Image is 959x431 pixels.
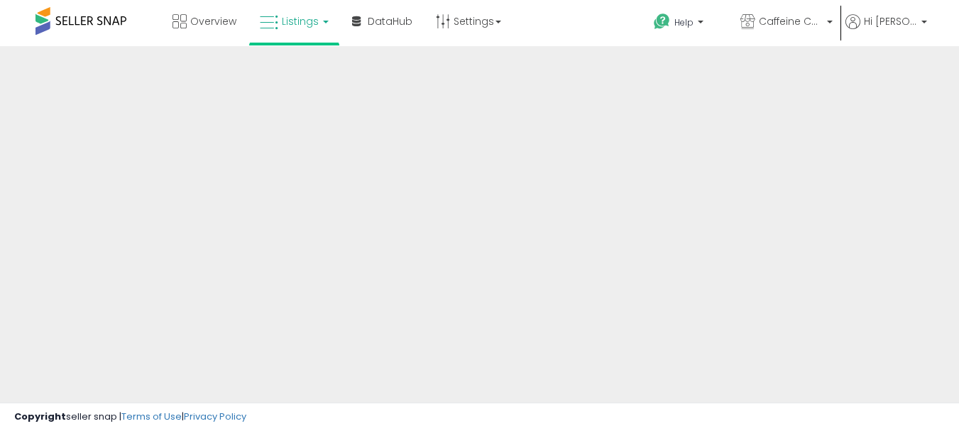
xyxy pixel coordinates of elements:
strong: Copyright [14,410,66,423]
span: Hi [PERSON_NAME] [864,14,917,28]
span: Caffeine Cam's Coffee & Candy Company Inc. [759,14,823,28]
a: Help [642,2,728,46]
span: DataHub [368,14,412,28]
span: Overview [190,14,236,28]
span: Listings [282,14,319,28]
i: Get Help [653,13,671,31]
div: seller snap | | [14,410,246,424]
a: Terms of Use [121,410,182,423]
a: Privacy Policy [184,410,246,423]
span: Help [674,16,694,28]
a: Hi [PERSON_NAME] [845,14,927,46]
